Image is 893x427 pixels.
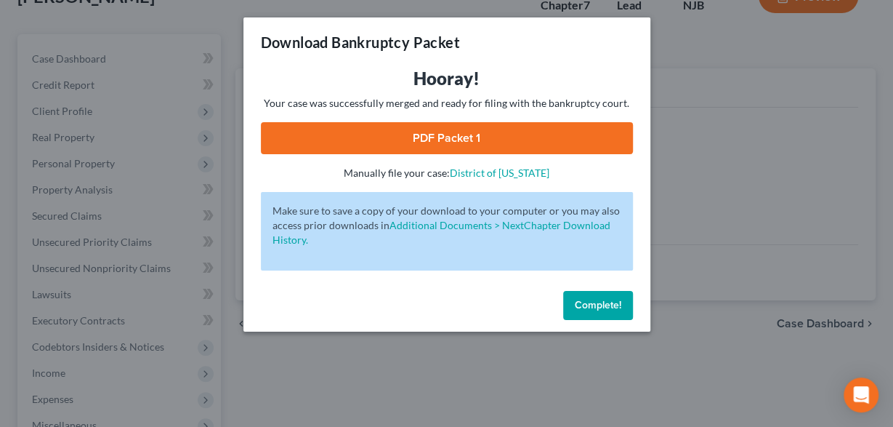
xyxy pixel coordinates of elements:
[261,166,633,180] p: Manually file your case:
[261,32,460,52] h3: Download Bankruptcy Packet
[272,219,610,246] a: Additional Documents > NextChapter Download History.
[272,204,621,247] p: Make sure to save a copy of your download to your computer or you may also access prior downloads in
[563,291,633,320] button: Complete!
[261,122,633,154] a: PDF Packet 1
[844,378,878,412] div: Open Intercom Messenger
[261,67,633,90] h3: Hooray!
[450,167,549,179] a: District of [US_STATE]
[261,96,633,111] p: Your case was successfully merged and ready for filing with the bankruptcy court.
[575,299,621,311] span: Complete!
